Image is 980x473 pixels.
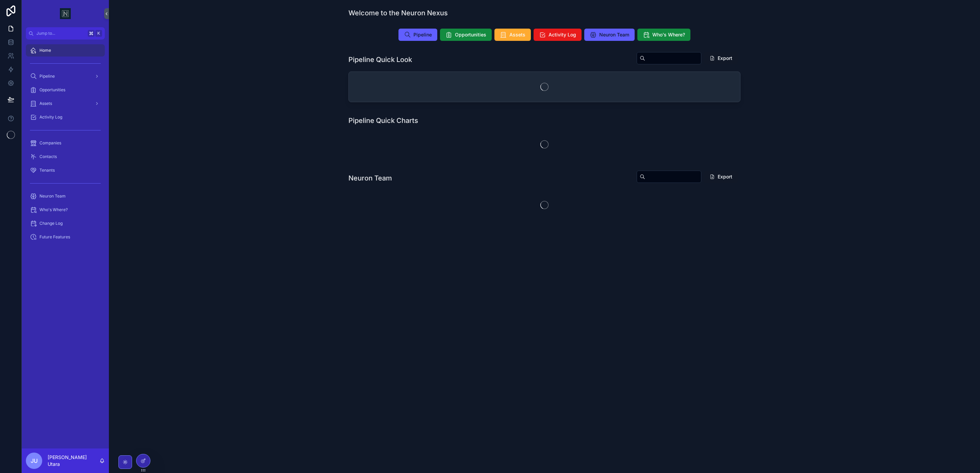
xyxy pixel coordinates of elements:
[26,111,105,123] a: Activity Log
[39,221,63,226] span: Change Log
[39,207,68,212] span: Who's Where?
[39,101,52,106] span: Assets
[599,31,629,38] span: Neuron Team
[39,154,57,159] span: Contacts
[348,55,412,64] h1: Pipeline Quick Look
[348,8,448,18] h1: Welcome to the Neuron Nexus
[26,97,105,110] a: Assets
[96,31,101,36] span: K
[584,29,635,41] button: Neuron Team
[39,140,61,146] span: Companies
[509,31,525,38] span: Assets
[60,8,71,19] img: App logo
[22,40,109,252] div: scrollable content
[39,193,66,199] span: Neuron Team
[348,116,418,125] h1: Pipeline Quick Charts
[26,164,105,176] a: Tenants
[39,48,51,53] span: Home
[48,454,99,468] p: [PERSON_NAME] Utara
[26,217,105,230] a: Change Log
[398,29,437,41] button: Pipeline
[652,31,685,38] span: Who's Where?
[534,29,582,41] button: Activity Log
[637,29,690,41] button: Who's Where?
[455,31,486,38] span: Opportunities
[31,457,38,465] span: JU
[704,52,738,64] button: Export
[26,27,105,40] button: Jump to...K
[39,168,55,173] span: Tenants
[26,190,105,202] a: Neuron Team
[413,31,432,38] span: Pipeline
[348,173,392,183] h1: Neuron Team
[704,171,738,183] button: Export
[26,84,105,96] a: Opportunities
[26,151,105,163] a: Contacts
[26,137,105,149] a: Companies
[26,231,105,243] a: Future Features
[494,29,531,41] button: Assets
[36,31,85,36] span: Jump to...
[549,31,576,38] span: Activity Log
[440,29,492,41] button: Opportunities
[26,70,105,82] a: Pipeline
[39,114,62,120] span: Activity Log
[39,74,55,79] span: Pipeline
[26,44,105,57] a: Home
[26,204,105,216] a: Who's Where?
[924,465,976,470] strong: Powered by VolterraIQ
[39,234,70,240] span: Future Features
[39,87,65,93] span: Opportunities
